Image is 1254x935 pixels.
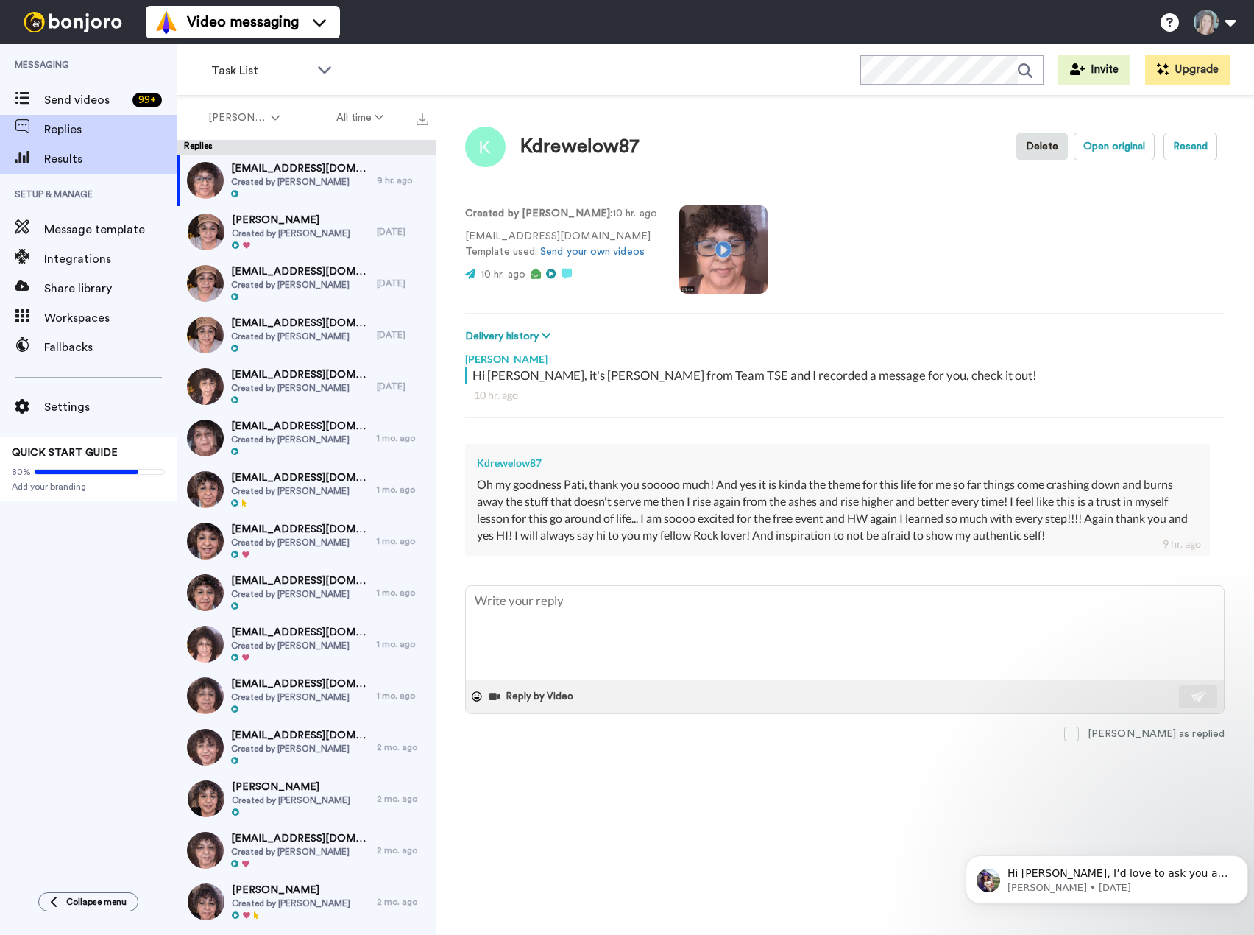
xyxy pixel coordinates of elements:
button: Resend [1163,133,1217,160]
div: 1 mo. ago [377,690,428,702]
div: [PERSON_NAME] [465,345,1225,367]
div: [DATE] [377,381,428,392]
span: Workspaces [44,309,177,327]
button: Collapse menu [38,892,138,911]
div: [DATE] [377,278,428,289]
span: Created by [PERSON_NAME] [231,743,369,755]
button: Open original [1074,133,1155,160]
span: Created by [PERSON_NAME] [231,485,369,497]
span: Created by [PERSON_NAME] [231,537,369,548]
div: 9 hr. ago [1163,537,1201,551]
a: [PERSON_NAME]Created by [PERSON_NAME][DATE] [177,206,436,258]
div: 1 mo. ago [377,535,428,547]
a: [EMAIL_ADDRESS][DOMAIN_NAME]Created by [PERSON_NAME][DATE] [177,309,436,361]
a: [EMAIL_ADDRESS][DOMAIN_NAME]Created by [PERSON_NAME]2 mo. ago [177,825,436,876]
span: Task List [211,62,310,80]
button: [PERSON_NAME] [180,105,308,131]
img: c7f835fd-6669-43c8-b785-674e8f42e213-thumb.jpg [187,626,224,663]
img: 00d606de-c5e9-4ee9-b341-399811e73399-thumb.jpg [188,780,224,817]
span: Collapse menu [66,896,127,908]
div: 2 mo. ago [377,793,428,805]
img: bj-logo-header-white.svg [18,12,128,32]
span: [EMAIL_ADDRESS][DOMAIN_NAME] [231,161,369,176]
button: Delivery history [465,328,555,345]
span: [PERSON_NAME] [232,883,350,897]
img: 98c314d7-6e26-465c-8408-55b33d74883a-thumb.jpg [187,832,224,869]
div: [PERSON_NAME] as replied [1088,727,1225,741]
span: [EMAIL_ADDRESS][DOMAIN_NAME] [231,470,369,485]
span: Created by [PERSON_NAME] [231,331,369,342]
span: [EMAIL_ADDRESS][DOMAIN_NAME] [231,316,369,331]
a: [EMAIL_ADDRESS][DOMAIN_NAME]Created by [PERSON_NAME]1 mo. ago [177,412,436,464]
a: [EMAIL_ADDRESS][DOMAIN_NAME]Created by [PERSON_NAME]1 mo. ago [177,670,436,721]
img: ef936154-c16c-4a6a-bac4-b581b83d3d5e-thumb.jpg [188,214,224,250]
img: 1fd47624-bff4-4e35-95af-9f9922ed1524-thumb.jpg [187,729,224,766]
span: [EMAIL_ADDRESS][DOMAIN_NAME] [231,419,369,434]
a: Send your own videos [540,247,645,257]
div: Hi [PERSON_NAME], it's [PERSON_NAME] from Team TSE and I recorded a message for you, check it out! [472,367,1221,384]
a: [PERSON_NAME]Created by [PERSON_NAME]2 mo. ago [177,773,436,825]
span: [EMAIL_ADDRESS][DOMAIN_NAME] [231,831,369,846]
p: [EMAIL_ADDRESS][DOMAIN_NAME] Template used: [465,229,657,260]
span: Created by [PERSON_NAME] [231,691,369,703]
div: 2 mo. ago [377,844,428,856]
span: [EMAIL_ADDRESS][DOMAIN_NAME] [231,574,369,588]
span: Created by [PERSON_NAME] [231,279,369,291]
a: [EMAIL_ADDRESS][DOMAIN_NAME]Created by [PERSON_NAME]1 mo. ago [177,515,436,567]
div: 1 mo. ago [377,587,428,599]
span: Integrations [44,250,177,268]
span: Created by [PERSON_NAME] [232,897,350,909]
a: [EMAIL_ADDRESS][DOMAIN_NAME]Created by [PERSON_NAME][DATE] [177,258,436,309]
img: d428862f-77af-4312-b6ba-d74dca7fce7e-thumb.jpg [187,523,224,560]
div: 1 mo. ago [377,432,428,444]
img: 0528fc39-b6ee-410c-aa91-56ca3860ba89-thumb.jpg [187,317,224,353]
div: [DATE] [377,329,428,341]
a: [EMAIL_ADDRESS][DOMAIN_NAME]Created by [PERSON_NAME]1 mo. ago [177,618,436,670]
span: [PERSON_NAME] [232,780,350,794]
span: Created by [PERSON_NAME] [232,227,350,239]
div: Kdrewelow87 [520,136,640,158]
span: QUICK START GUIDE [12,448,118,458]
span: Created by [PERSON_NAME] [231,846,369,858]
img: vm-color.svg [155,10,178,34]
button: Export all results that match these filters now. [412,107,433,129]
p: : 10 hr. ago [465,206,657,222]
button: Delete [1016,133,1068,160]
div: 2 mo. ago [377,741,428,753]
span: Created by [PERSON_NAME] [231,640,369,652]
img: d4695acf-e5bb-40f6-a370-2a144e15ae2c-thumb.jpg [187,420,224,456]
span: [EMAIL_ADDRESS][DOMAIN_NAME] [231,264,369,279]
button: Invite [1058,55,1130,85]
div: Replies [177,140,436,155]
a: [EMAIL_ADDRESS][DOMAIN_NAME]Created by [PERSON_NAME]9 hr. ago [177,155,436,206]
div: [DATE] [377,226,428,238]
a: [EMAIL_ADDRESS][DOMAIN_NAME]Created by [PERSON_NAME]1 mo. ago [177,464,436,515]
span: Created by [PERSON_NAME] [231,176,369,188]
div: 10 hr. ago [474,388,1216,403]
span: [EMAIL_ADDRESS][DOMAIN_NAME] [231,522,369,537]
div: 2 mo. ago [377,896,428,908]
span: 10 hr. ago [481,269,525,280]
button: All time [308,105,413,131]
a: [EMAIL_ADDRESS][DOMAIN_NAME]Created by [PERSON_NAME]2 mo. ago [177,721,436,773]
span: [PERSON_NAME] [208,110,268,125]
span: Share library [44,280,177,297]
span: Created by [PERSON_NAME] [232,794,350,806]
span: [EMAIL_ADDRESS][DOMAIN_NAME] [231,625,369,640]
span: Send videos [44,91,127,109]
span: Fallbacks [44,339,177,356]
iframe: Intercom notifications message [960,825,1254,928]
span: 80% [12,466,31,478]
img: send-white.svg [1191,691,1207,702]
button: Upgrade [1145,55,1230,85]
span: [EMAIL_ADDRESS][DOMAIN_NAME] [231,367,369,382]
button: Reply by Video [488,685,578,708]
img: f26ca1af-132d-4445-99da-f746f1404f48-thumb.jpg [187,677,224,714]
div: 1 mo. ago [377,638,428,650]
div: 9 hr. ago [377,174,428,186]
